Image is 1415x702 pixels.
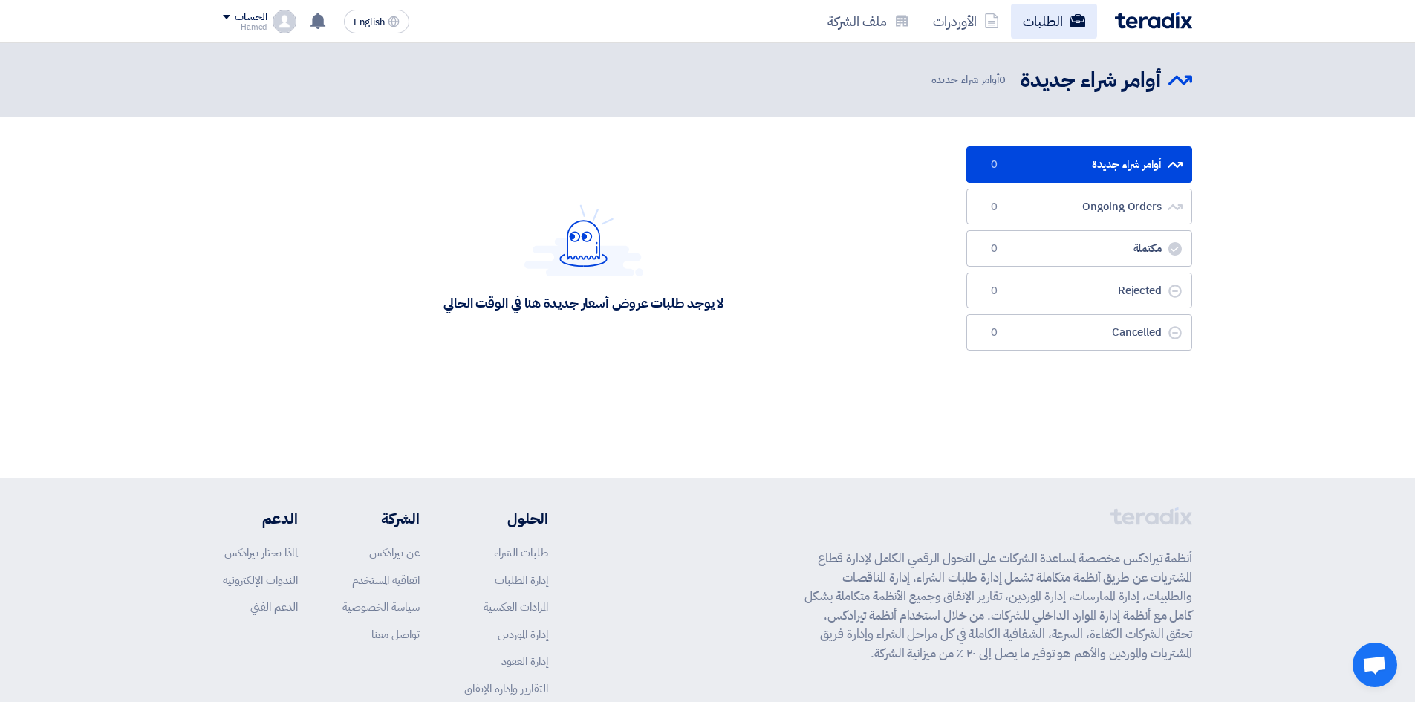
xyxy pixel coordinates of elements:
[1353,643,1397,687] a: Open chat
[966,230,1192,267] a: مكتملة0
[931,71,1009,88] span: أوامر شراء جديدة
[224,545,298,561] a: لماذا تختار تيرادكس
[985,241,1003,256] span: 0
[999,71,1006,88] span: 0
[498,626,548,643] a: إدارة الموردين
[371,626,420,643] a: تواصل معنا
[344,10,409,33] button: English
[804,549,1192,663] p: أنظمة تيرادكس مخصصة لمساعدة الشركات على التحول الرقمي الكامل لإدارة قطاع المشتريات عن طريق أنظمة ...
[966,189,1192,225] a: Ongoing Orders0
[273,10,296,33] img: profile_test.png
[342,599,420,615] a: سياسة الخصوصية
[223,507,298,530] li: الدعم
[501,653,548,669] a: إدارة العقود
[464,507,548,530] li: الحلول
[235,11,267,24] div: الحساب
[223,572,298,588] a: الندوات الإلكترونية
[223,23,267,31] div: Hamed
[985,325,1003,340] span: 0
[369,545,420,561] a: عن تيرادكس
[1021,66,1161,95] h2: أوامر شراء جديدة
[443,294,723,311] div: لا يوجد طلبات عروض أسعار جديدة هنا في الوقت الحالي
[494,545,548,561] a: طلبات الشراء
[985,284,1003,299] span: 0
[921,4,1011,39] a: الأوردرات
[352,572,420,588] a: اتفاقية المستخدم
[1115,12,1192,29] img: Teradix logo
[966,273,1192,309] a: Rejected0
[342,507,420,530] li: الشركة
[966,314,1192,351] a: Cancelled0
[354,17,385,27] span: English
[966,146,1192,183] a: أوامر شراء جديدة0
[816,4,921,39] a: ملف الشركة
[464,680,548,697] a: التقارير وإدارة الإنفاق
[250,599,298,615] a: الدعم الفني
[484,599,548,615] a: المزادات العكسية
[985,157,1003,172] span: 0
[524,204,643,276] img: Hello
[1011,4,1097,39] a: الطلبات
[985,200,1003,215] span: 0
[495,572,548,588] a: إدارة الطلبات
